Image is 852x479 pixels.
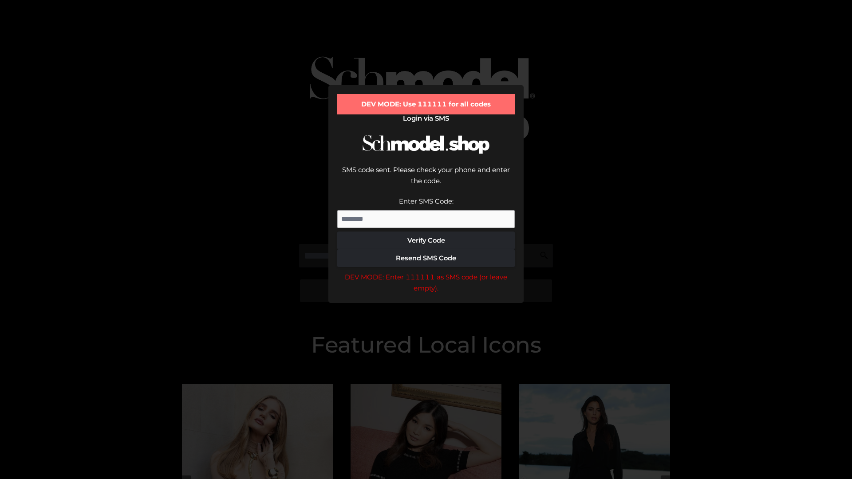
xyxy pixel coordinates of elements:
[337,94,515,114] div: DEV MODE: Use 111111 for all codes
[337,249,515,267] button: Resend SMS Code
[337,232,515,249] button: Verify Code
[337,271,515,294] div: DEV MODE: Enter 111111 as SMS code (or leave empty).
[337,114,515,122] h2: Login via SMS
[337,164,515,196] div: SMS code sent. Please check your phone and enter the code.
[359,127,493,162] img: Schmodel Logo
[399,197,454,205] label: Enter SMS Code:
